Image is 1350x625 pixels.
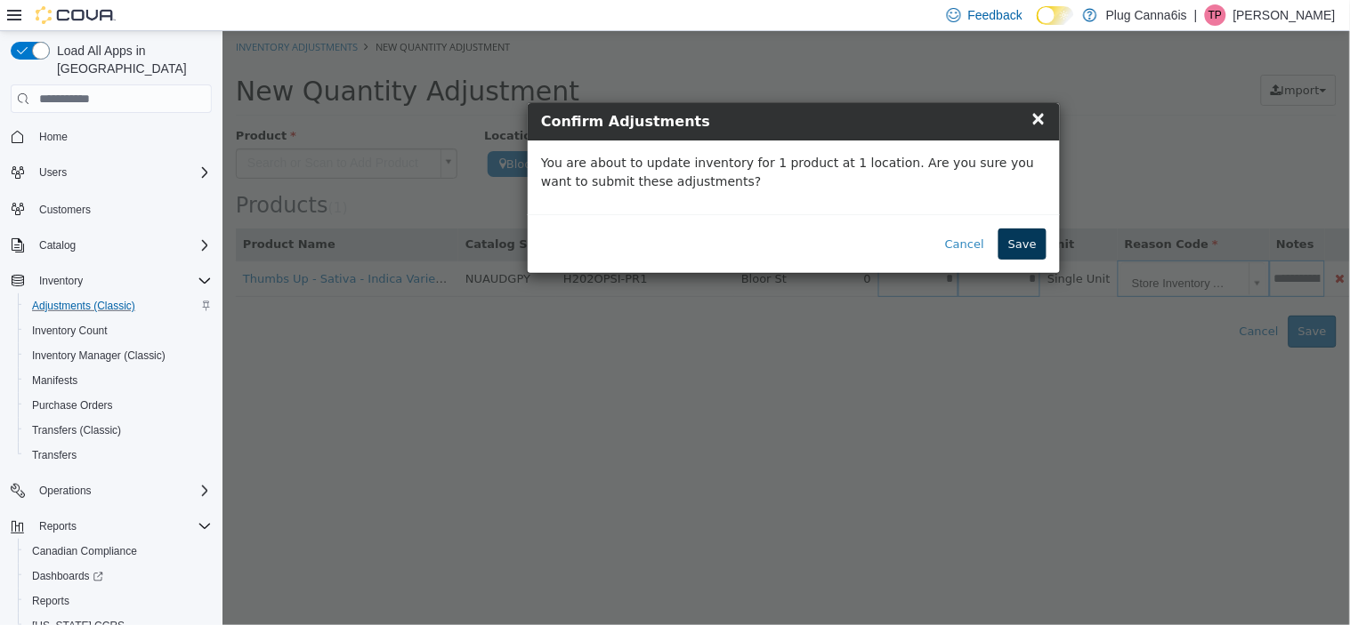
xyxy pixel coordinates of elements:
[25,420,212,441] span: Transfers (Classic)
[319,80,824,101] h4: Confirm Adjustments
[18,293,219,318] button: Adjustments (Classic)
[32,162,74,183] button: Users
[25,295,212,317] span: Adjustments (Classic)
[25,345,173,366] a: Inventory Manager (Classic)
[39,238,76,252] span: Catalog
[968,6,1023,24] span: Feedback
[18,539,219,564] button: Canadian Compliance
[32,398,113,413] span: Purchase Orders
[4,478,219,503] button: Operations
[1106,4,1187,26] p: Plug Canna6is
[808,76,824,98] span: ×
[1037,6,1074,25] input: Dark Mode
[25,590,212,612] span: Reports
[25,541,212,562] span: Canadian Compliance
[32,270,212,292] span: Inventory
[32,569,103,583] span: Dashboards
[32,324,108,338] span: Inventory Count
[32,270,90,292] button: Inventory
[32,235,83,256] button: Catalog
[25,590,77,612] a: Reports
[32,199,98,220] a: Customers
[39,203,91,217] span: Customers
[32,373,77,388] span: Manifests
[18,368,219,393] button: Manifests
[39,519,77,533] span: Reports
[39,130,68,144] span: Home
[4,124,219,149] button: Home
[32,448,77,462] span: Transfers
[25,565,212,587] span: Dashboards
[4,268,219,293] button: Inventory
[39,274,83,288] span: Inventory
[25,395,120,416] a: Purchase Orders
[713,197,772,229] button: Cancel
[4,160,219,185] button: Users
[18,418,219,443] button: Transfers (Classic)
[32,349,166,363] span: Inventory Manager (Classic)
[25,295,142,317] a: Adjustments (Classic)
[32,125,212,148] span: Home
[32,516,84,537] button: Reports
[25,395,212,416] span: Purchase Orders
[25,420,128,441] a: Transfers (Classic)
[18,443,219,468] button: Transfers
[32,235,212,256] span: Catalog
[36,6,116,24] img: Cova
[776,197,824,229] button: Save
[32,480,212,501] span: Operations
[25,345,212,366] span: Inventory Manager (Classic)
[319,123,824,160] p: You are about to update inventory for 1 product at 1 location. Are you sure you want to submit th...
[32,480,99,501] button: Operations
[4,514,219,539] button: Reports
[32,197,212,220] span: Customers
[18,393,219,418] button: Purchase Orders
[32,516,212,537] span: Reports
[32,126,75,148] a: Home
[18,343,219,368] button: Inventory Manager (Classic)
[39,484,92,498] span: Operations
[1233,4,1336,26] p: [PERSON_NAME]
[25,320,212,341] span: Inventory Count
[32,423,121,437] span: Transfers (Classic)
[18,318,219,343] button: Inventory Count
[50,42,212,77] span: Load All Apps in [GEOGRAPHIC_DATA]
[1205,4,1226,26] div: Tianna Parks
[1209,4,1222,26] span: TP
[39,165,67,180] span: Users
[18,564,219,589] a: Dashboards
[25,370,85,391] a: Manifests
[4,233,219,258] button: Catalog
[25,320,115,341] a: Inventory Count
[32,594,69,608] span: Reports
[25,370,212,391] span: Manifests
[25,445,212,466] span: Transfers
[25,445,84,466] a: Transfers
[32,544,137,558] span: Canadian Compliance
[25,541,144,562] a: Canadian Compliance
[1037,25,1038,26] span: Dark Mode
[25,565,110,587] a: Dashboards
[32,162,212,183] span: Users
[4,196,219,221] button: Customers
[18,589,219,613] button: Reports
[1194,4,1198,26] p: |
[32,299,135,313] span: Adjustments (Classic)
